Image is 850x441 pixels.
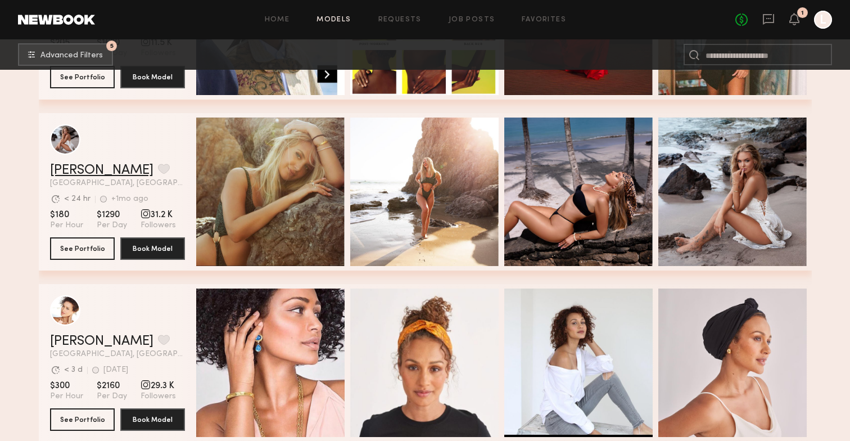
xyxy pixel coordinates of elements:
span: Per Day [97,391,127,402]
a: L [814,11,832,29]
span: [GEOGRAPHIC_DATA], [GEOGRAPHIC_DATA] [50,350,185,358]
span: 29.3 K [141,380,176,391]
button: 5Advanced Filters [18,43,113,66]
a: [PERSON_NAME] [50,164,153,177]
button: Book Model [120,237,185,260]
button: See Portfolio [50,408,115,431]
div: < 24 hr [64,195,91,203]
span: $2160 [97,380,127,391]
button: See Portfolio [50,66,115,88]
span: Per Day [97,220,127,231]
div: +1mo ago [111,195,148,203]
button: See Portfolio [50,237,115,260]
span: 5 [110,43,114,48]
span: Advanced Filters [40,52,103,60]
a: [PERSON_NAME] [50,335,153,348]
a: Home [265,16,290,24]
div: [DATE] [103,366,128,374]
span: $1290 [97,209,127,220]
div: 1 [801,10,804,16]
span: $300 [50,380,83,391]
a: Requests [378,16,422,24]
span: 31.2 K [141,209,176,220]
span: $180 [50,209,83,220]
a: Job Posts [449,16,495,24]
span: [GEOGRAPHIC_DATA], [GEOGRAPHIC_DATA] [50,179,185,187]
span: Followers [141,391,176,402]
a: Models [317,16,351,24]
div: < 3 d [64,366,83,374]
span: Followers [141,220,176,231]
span: Per Hour [50,391,83,402]
a: Favorites [522,16,566,24]
button: Book Model [120,66,185,88]
span: Per Hour [50,220,83,231]
button: Book Model [120,408,185,431]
